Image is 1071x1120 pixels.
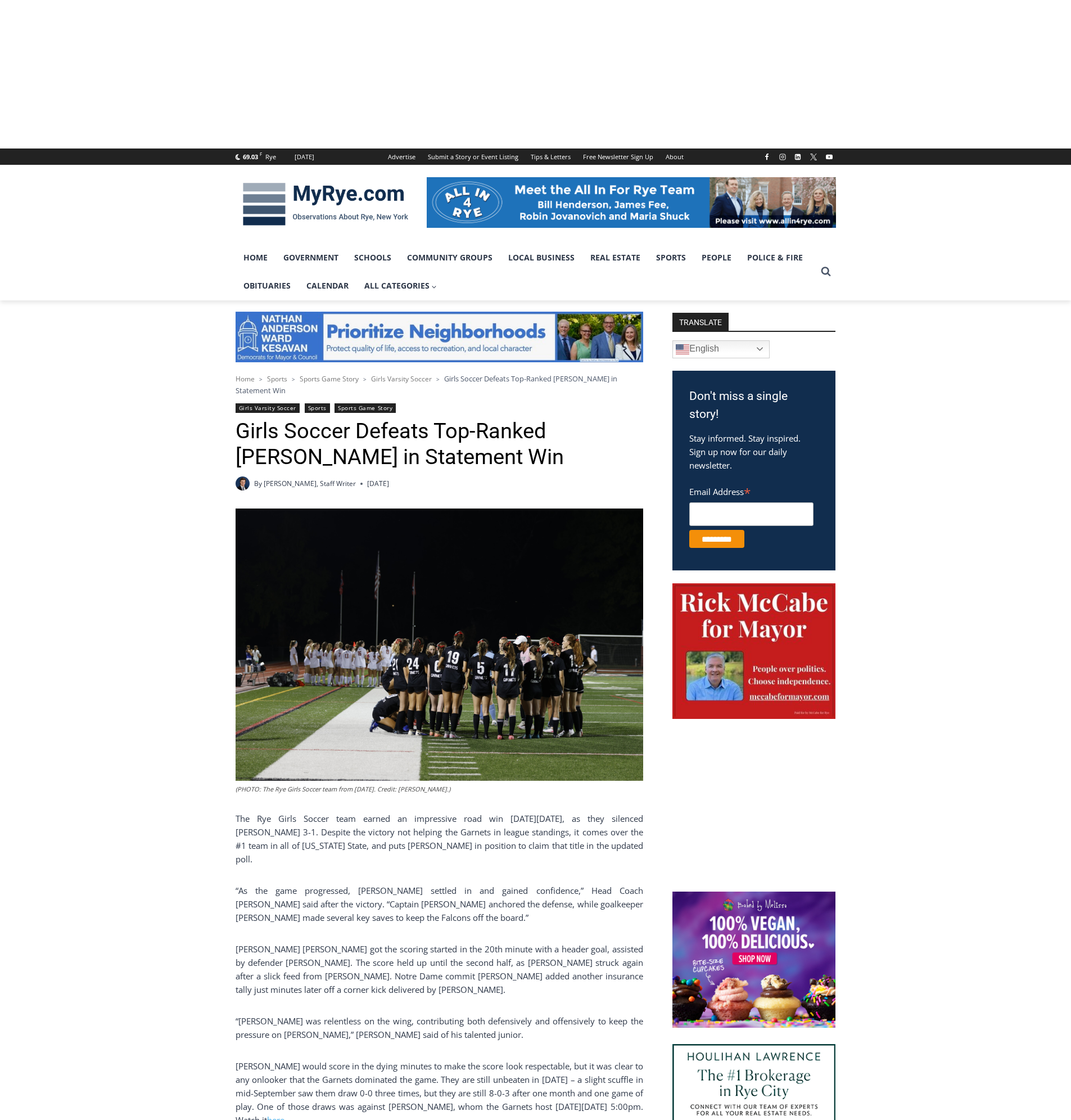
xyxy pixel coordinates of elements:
a: Sports Game Story [300,374,359,384]
a: Schools [346,244,399,272]
a: Advertise [382,149,422,165]
a: English [672,340,770,358]
p: “[PERSON_NAME] was relentless on the wing, contributing both defensively and offensively to keep ... [236,1014,643,1041]
a: Community Groups [399,244,500,272]
h3: Don't miss a single story! [689,388,819,423]
time: [DATE] [367,478,389,489]
label: Email Address [689,480,814,501]
span: Girls Soccer Defeats Top-Ranked [PERSON_NAME] in Statement Win [236,374,617,395]
a: Free Newsletter Sign Up [577,149,659,165]
a: Sports [305,403,330,413]
a: About [659,149,690,165]
a: [PERSON_NAME], Staff Writer [264,479,356,488]
img: en [676,343,689,356]
span: F [260,151,262,157]
a: Obituaries [236,272,299,300]
a: Sports Game Story [335,403,396,413]
img: All in for Rye [427,177,836,228]
img: Baked by Melissa [672,892,835,1028]
div: [DATE] [295,152,314,162]
figcaption: (PHOTO: The Rye Girls Soccer team from [DATE]. Credit: [PERSON_NAME].) [236,784,643,794]
nav: Secondary Navigation [382,149,690,165]
strong: TRANSLATE [672,313,729,331]
img: Charlie Morris headshot PROFESSIONAL HEADSHOT [236,476,250,491]
span: > [436,375,440,383]
nav: Breadcrumbs [236,373,643,396]
a: Instagram [776,150,789,164]
img: MyRye.com [236,175,415,233]
img: (PHOTO: The Rye Girls Soccer team from September 27, 2025. Credit: Alvar Lee.) [236,509,643,780]
span: > [259,375,263,383]
a: Tips & Letters [525,149,577,165]
a: Submit a Story or Event Listing [422,149,525,165]
span: 69.03 [243,152,258,161]
img: McCabe for Mayor [672,583,835,719]
a: Facebook [760,150,774,164]
span: > [292,375,295,383]
a: Author image [236,476,250,491]
p: The Rye Girls Soccer team earned an impressive road win [DATE][DATE], as they silenced [PERSON_NA... [236,812,643,866]
a: Local Business [500,244,582,272]
a: Girls Varsity Soccer [236,403,300,413]
a: Government [275,244,346,272]
a: YouTube [823,150,836,164]
a: X [807,150,820,164]
a: Home [236,244,275,272]
a: Home [236,374,255,384]
nav: Primary Navigation [236,244,816,300]
a: Calendar [299,272,356,300]
button: View Search Form [816,262,836,282]
span: By [254,478,262,489]
a: Real Estate [582,244,648,272]
a: Girls Varsity Soccer [371,374,432,384]
span: > [363,375,367,383]
div: Rye [265,152,276,162]
p: “As the game progressed, [PERSON_NAME] settled in and gained confidence,” Head Coach [PERSON_NAME... [236,884,643,924]
a: Police & Fire [739,244,811,272]
a: Sports [267,374,287,384]
a: People [694,244,739,272]
a: Linkedin [791,150,805,164]
a: All Categories [356,272,445,300]
p: [PERSON_NAME] [PERSON_NAME] got the scoring started in the 20th minute with a header goal, assist... [236,942,643,996]
a: Sports [648,244,694,272]
h1: Girls Soccer Defeats Top-Ranked [PERSON_NAME] in Statement Win [236,419,643,470]
span: All Categories [364,280,437,292]
p: Stay informed. Stay inspired. Sign up now for our daily newsletter. [689,431,819,472]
